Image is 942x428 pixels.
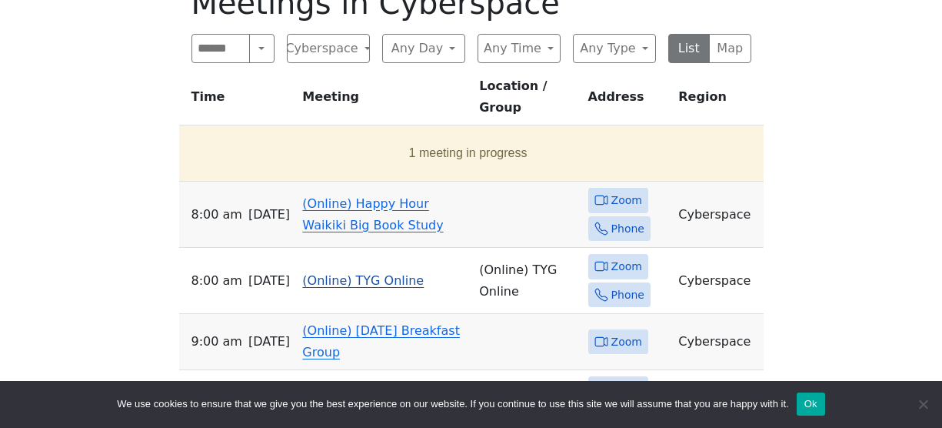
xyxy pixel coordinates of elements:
th: Location / Group [473,75,581,125]
th: Time [179,75,297,125]
td: Cyberspace [672,314,763,370]
td: Cyberspace [672,182,763,248]
span: [DATE] [248,331,290,353]
button: Cyberspace [287,34,370,63]
button: Any Type [573,34,656,63]
td: (Online) TYG Online [473,248,581,314]
span: No [915,396,930,412]
th: Meeting [296,75,473,125]
button: Ok [797,393,825,416]
span: Zoom [611,257,642,276]
span: [DATE] [248,270,290,292]
a: (Online) Happy Hour Waikiki Big Book Study [302,196,443,232]
span: [DATE] [248,204,290,226]
span: 9:00 AM [191,331,242,353]
button: Any Time [478,34,561,63]
span: Zoom [611,191,642,210]
button: Map [709,34,751,63]
span: Zoom [611,333,642,352]
span: Phone [611,219,644,239]
span: Zoom [611,380,642,399]
span: 8:00 AM [191,270,242,292]
input: Search [191,34,251,63]
button: 1 meeting in progress [185,132,751,175]
span: We use cookies to ensure that we give you the best experience on our website. If you continue to ... [117,396,788,412]
td: Cyberspace [672,248,763,314]
button: List [668,34,711,63]
th: Address [582,75,673,125]
th: Region [672,75,763,125]
button: Search [249,34,274,63]
span: 8:00 AM [191,204,242,226]
a: (Online) [DATE] Breakfast Group [302,323,460,359]
a: (Online) TYG Online [302,273,424,288]
span: Phone [611,286,644,305]
button: Any Day [382,34,465,63]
